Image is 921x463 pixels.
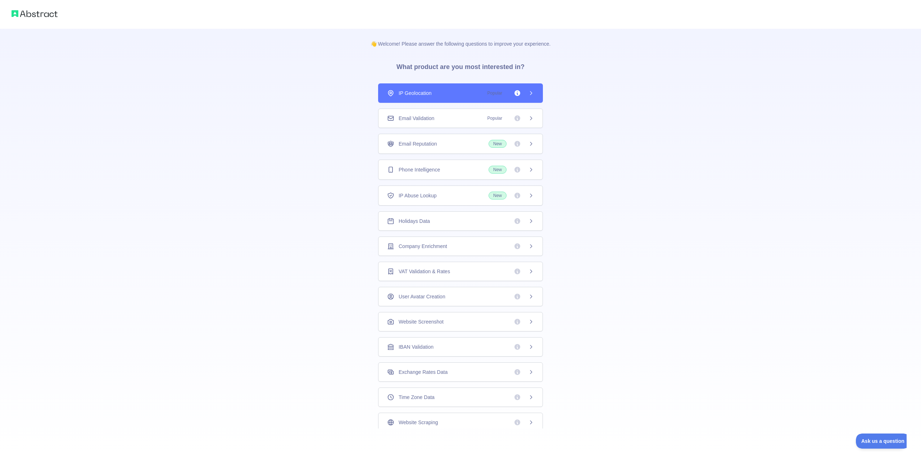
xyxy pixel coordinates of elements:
[399,268,450,275] span: VAT Validation & Rates
[399,293,445,300] span: User Avatar Creation
[399,394,435,401] span: Time Zone Data
[483,90,507,97] span: Popular
[399,115,434,122] span: Email Validation
[399,140,437,147] span: Email Reputation
[399,368,448,376] span: Exchange Rates Data
[399,192,437,199] span: IP Abuse Lookup
[399,318,444,325] span: Website Screenshot
[489,140,507,148] span: New
[399,217,430,225] span: Holidays Data
[399,343,434,350] span: IBAN Validation
[12,9,58,19] img: Abstract logo
[483,115,507,122] span: Popular
[399,90,432,97] span: IP Geolocation
[399,166,440,173] span: Phone Intelligence
[399,243,447,250] span: Company Enrichment
[385,47,536,83] h3: What product are you most interested in?
[856,434,907,449] iframe: Toggle Customer Support
[489,166,507,174] span: New
[489,192,507,200] span: New
[399,419,438,426] span: Website Scraping
[359,29,562,47] p: 👋 Welcome! Please answer the following questions to improve your experience.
